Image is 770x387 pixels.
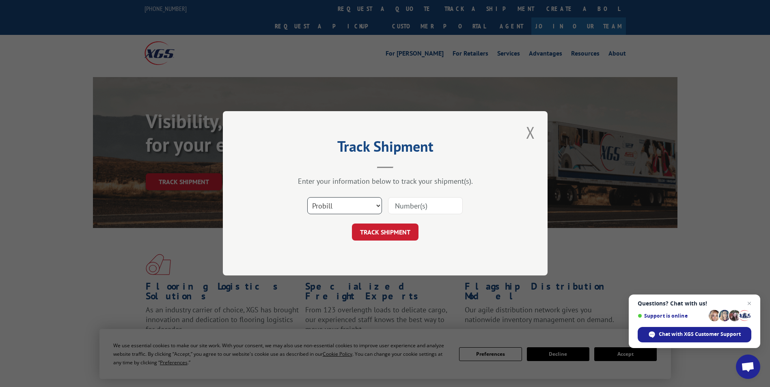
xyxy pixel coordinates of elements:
[263,141,507,156] h2: Track Shipment
[638,300,751,307] span: Questions? Chat with us!
[388,198,463,215] input: Number(s)
[659,331,741,338] span: Chat with XGS Customer Support
[524,121,537,144] button: Close modal
[263,177,507,186] div: Enter your information below to track your shipment(s).
[352,224,418,241] button: TRACK SHIPMENT
[736,355,760,379] a: Open chat
[638,313,706,319] span: Support is online
[638,327,751,342] span: Chat with XGS Customer Support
